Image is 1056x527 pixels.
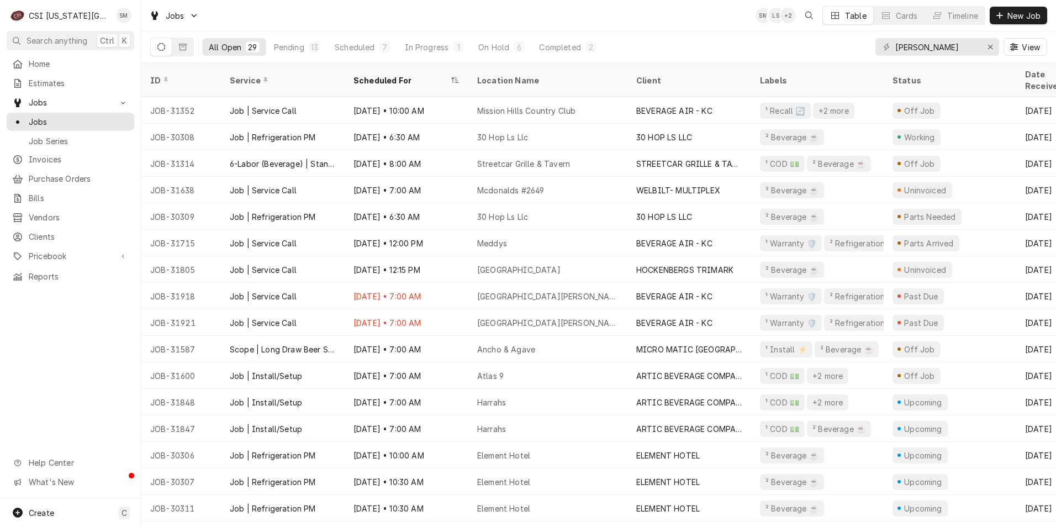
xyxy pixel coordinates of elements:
[819,344,874,355] div: ² Beverage ☕️
[7,267,134,286] a: Reports
[768,8,784,23] div: Lindy Springer's Avatar
[903,211,957,223] div: Parts Needed
[800,7,818,24] button: Open search
[636,476,700,488] div: ELEMENT HOTEL
[516,41,522,53] div: 6
[29,10,110,22] div: CSI [US_STATE][GEOGRAPHIC_DATA]
[141,177,221,203] div: JOB-31638
[29,97,112,108] span: Jobs
[7,93,134,112] a: Go to Jobs
[230,238,297,249] div: Job | Service Call
[636,75,740,86] div: Client
[902,370,936,382] div: Off Job
[7,113,134,131] a: Jobs
[539,41,580,53] div: Completed
[345,283,468,309] div: [DATE] • 7:00 AM
[345,124,468,150] div: [DATE] • 6:30 AM
[230,344,336,355] div: Scope | Long Draw Beer System Install
[29,212,129,223] span: Vendors
[895,38,978,56] input: Keyword search
[29,250,112,262] span: Pricebook
[902,158,936,170] div: Off Job
[100,35,114,46] span: Ctrl
[764,211,820,223] div: ² Beverage ☕️
[477,105,575,117] div: Mission Hills Country Club
[29,77,129,89] span: Estimates
[116,8,131,23] div: Sean Mckelvey's Avatar
[764,503,820,514] div: ² Beverage ☕️
[764,131,820,143] div: ² Beverage ☕️
[636,317,712,329] div: BEVERAGE AIR - KC
[274,41,304,53] div: Pending
[7,247,134,265] a: Go to Pricebook
[764,158,800,170] div: ¹ COD 💵
[29,271,129,282] span: Reports
[764,185,820,196] div: ² Beverage ☕️
[230,397,302,408] div: Job | Install/Setup
[209,41,241,53] div: All Open
[636,503,700,514] div: ELEMENT HOTEL
[477,264,561,276] div: [GEOGRAPHIC_DATA]
[10,8,25,23] div: CSI Kansas City's Avatar
[817,105,850,117] div: +2 more
[636,158,742,170] div: STREETCAR GRILLE & TAVERN
[477,423,506,435] div: Harrahs
[636,264,733,276] div: HOCKENBERGS TRIMARK
[345,362,468,389] div: [DATE] • 7:00 AM
[477,131,528,143] div: 30 Hop Ls Llc
[811,158,867,170] div: ² Beverage ☕️
[7,31,134,50] button: Search anythingCtrlK
[477,238,507,249] div: Meddys
[230,264,297,276] div: Job | Service Call
[29,116,129,128] span: Jobs
[345,177,468,203] div: [DATE] • 7:00 AM
[902,344,936,355] div: Off Job
[230,75,334,86] div: Service
[477,503,530,514] div: Element Hotel
[122,35,127,46] span: K
[477,211,528,223] div: 30 Hop Ls Llc
[896,10,918,22] div: Cards
[903,185,948,196] div: Uninvoiced
[345,150,468,177] div: [DATE] • 8:00 AM
[7,473,134,491] a: Go to What's New
[230,503,316,514] div: Job | Refrigeration PM
[141,256,221,283] div: JOB-31805
[122,507,127,519] span: C
[7,74,134,92] a: Estimates
[311,41,318,53] div: 13
[27,35,87,46] span: Search anything
[764,397,800,408] div: ¹ COD 💵
[230,317,297,329] div: Job | Service Call
[811,397,844,408] div: +2 more
[29,192,129,204] span: Bills
[764,370,800,382] div: ¹ COD 💵
[345,442,468,468] div: [DATE] • 10:00 AM
[345,97,468,124] div: [DATE] • 10:00 AM
[903,397,944,408] div: Upcoming
[902,131,936,143] div: Working
[141,389,221,415] div: JOB-31848
[828,317,898,329] div: ² Refrigeration ❄️
[150,75,210,86] div: ID
[903,503,944,514] div: Upcoming
[760,75,875,86] div: Labels
[764,450,820,461] div: ² Beverage ☕️
[29,154,129,165] span: Invoices
[764,238,817,249] div: ¹ Warranty 🛡️
[141,203,221,230] div: JOB-30309
[903,317,940,329] div: Past Due
[477,397,506,408] div: Harrahs
[7,228,134,246] a: Clients
[636,423,742,435] div: ARTIC BEVERAGE COMPANY
[10,8,25,23] div: C
[230,131,316,143] div: Job | Refrigeration PM
[7,454,134,472] a: Go to Help Center
[764,476,820,488] div: ² Beverage ☕️
[764,264,820,276] div: ² Beverage ☕️
[636,131,692,143] div: 30 HOP LS LLC
[382,41,388,53] div: 7
[756,8,771,23] div: Sean Mckelvey's Avatar
[345,495,468,521] div: [DATE] • 10:30 AM
[230,211,316,223] div: Job | Refrigeration PM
